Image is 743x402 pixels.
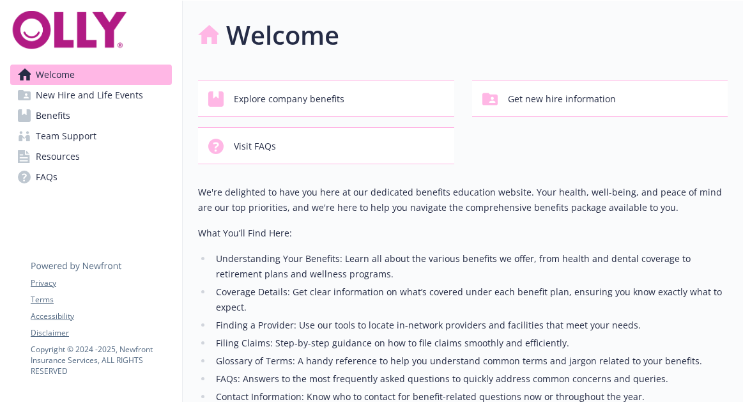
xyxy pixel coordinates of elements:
h1: Welcome [226,16,339,54]
a: New Hire and Life Events [10,85,172,105]
a: Benefits [10,105,172,126]
a: Disclaimer [31,327,171,339]
li: Understanding Your Benefits: Learn all about the various benefits we offer, from health and denta... [212,251,728,282]
span: Explore company benefits [234,87,344,111]
span: Resources [36,146,80,167]
span: FAQs [36,167,57,187]
button: Get new hire information [472,80,728,117]
a: FAQs [10,167,172,187]
span: New Hire and Life Events [36,85,143,105]
p: What You’ll Find Here: [198,226,728,241]
span: Benefits [36,105,70,126]
li: Finding a Provider: Use our tools to locate in-network providers and facilities that meet your ne... [212,318,728,333]
button: Visit FAQs [198,127,454,164]
span: Team Support [36,126,96,146]
li: FAQs: Answers to the most frequently asked questions to quickly address common concerns and queries. [212,371,728,387]
span: Get new hire information [508,87,616,111]
a: Team Support [10,126,172,146]
a: Accessibility [31,311,171,322]
li: Glossary of Terms: A handy reference to help you understand common terms and jargon related to yo... [212,353,728,369]
li: Filing Claims: Step-by-step guidance on how to file claims smoothly and efficiently. [212,336,728,351]
span: Welcome [36,65,75,85]
p: We're delighted to have you here at our dedicated benefits education website. Your health, well-b... [198,185,728,215]
span: Visit FAQs [234,134,276,158]
a: Resources [10,146,172,167]
li: Coverage Details: Get clear information on what’s covered under each benefit plan, ensuring you k... [212,284,728,315]
a: Privacy [31,277,171,289]
a: Welcome [10,65,172,85]
a: Terms [31,294,171,305]
button: Explore company benefits [198,80,454,117]
p: Copyright © 2024 - 2025 , Newfront Insurance Services, ALL RIGHTS RESERVED [31,344,171,376]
